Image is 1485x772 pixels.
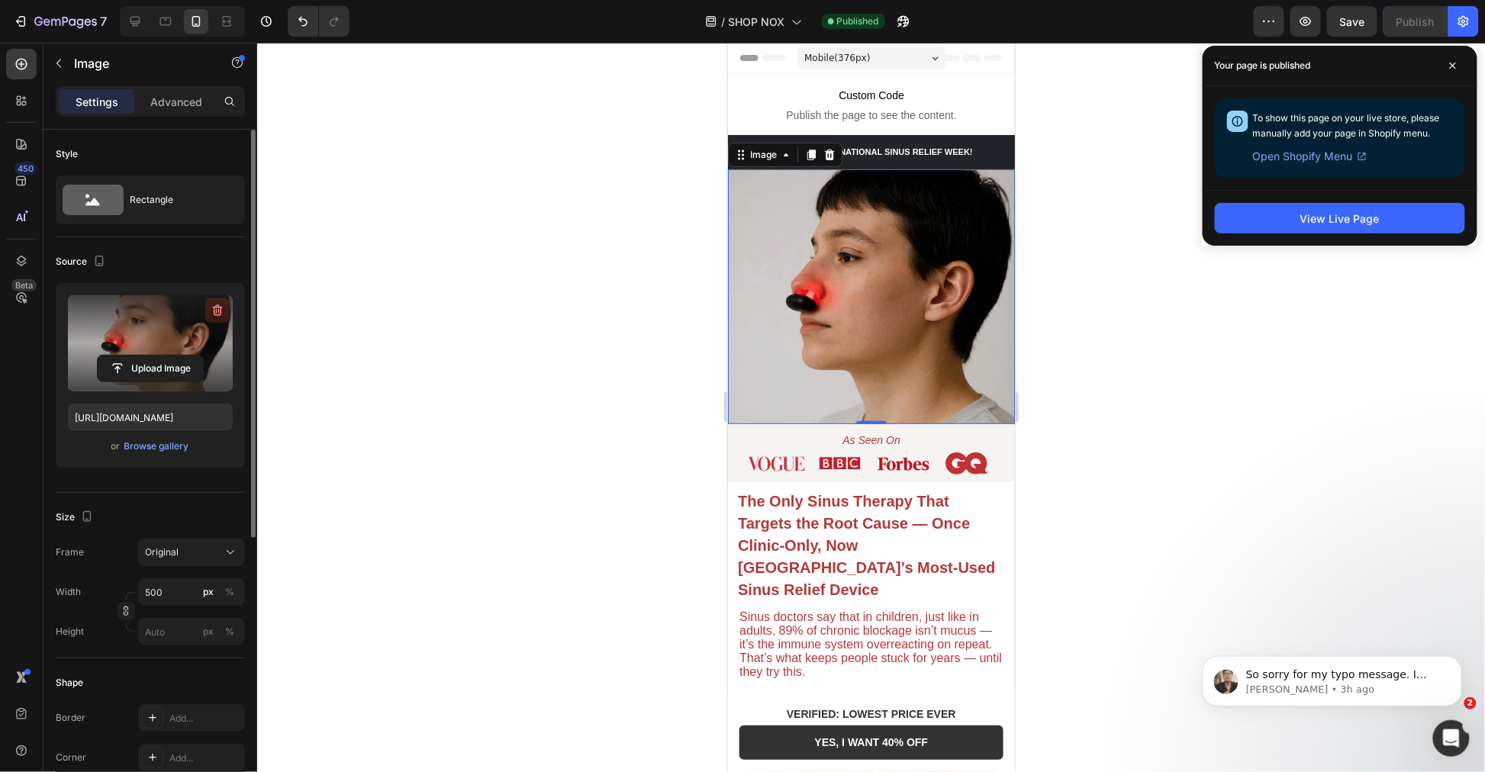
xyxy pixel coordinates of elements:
[203,625,214,639] div: px
[169,751,241,765] div: Add...
[150,94,202,110] p: Advanced
[225,585,234,599] div: %
[138,578,245,606] input: px%
[74,54,204,72] p: Image
[1464,697,1477,709] span: 2
[221,583,239,601] button: px
[1253,112,1440,139] span: To show this page on your live store, please manually add your page in Shopify menu.
[288,6,350,37] div: Undo/Redo
[97,355,204,382] button: Upload Image
[138,539,245,566] button: Original
[14,162,37,175] div: 450
[169,712,241,725] div: Add...
[199,622,217,641] button: %
[1327,6,1377,37] button: Save
[56,711,85,725] div: Border
[76,94,118,110] p: Settings
[1396,14,1435,30] div: Publish
[1180,624,1485,731] iframe: Intercom notifications message
[199,583,217,601] button: %
[1433,720,1470,757] iframe: Intercom live chat
[130,182,223,217] div: Rectangle
[68,404,233,431] input: https://example.com/image.jpg
[56,545,84,559] label: Frame
[729,14,785,30] span: SHOP NOX
[138,618,245,645] input: px%
[1215,58,1311,73] p: Your page is published
[221,622,239,641] button: px
[56,252,108,272] div: Source
[1384,6,1448,37] button: Publish
[56,585,81,599] label: Width
[11,279,37,291] div: Beta
[1300,211,1380,227] div: View Live Page
[1253,147,1353,166] span: Open Shopify Menu
[56,147,78,161] div: Style
[100,12,107,31] p: 7
[145,545,179,559] span: Original
[56,625,84,639] label: Height
[722,14,726,30] span: /
[203,585,214,599] div: px
[225,625,234,639] div: %
[56,676,83,690] div: Shape
[111,437,121,455] span: or
[837,14,879,28] span: Published
[124,439,190,454] button: Browse gallery
[6,6,114,37] button: 7
[1215,203,1465,233] button: View Live Page
[56,507,96,528] div: Size
[728,43,1015,772] iframe: Design area
[56,751,86,764] div: Corner
[124,439,189,453] div: Browse gallery
[1340,15,1365,28] span: Save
